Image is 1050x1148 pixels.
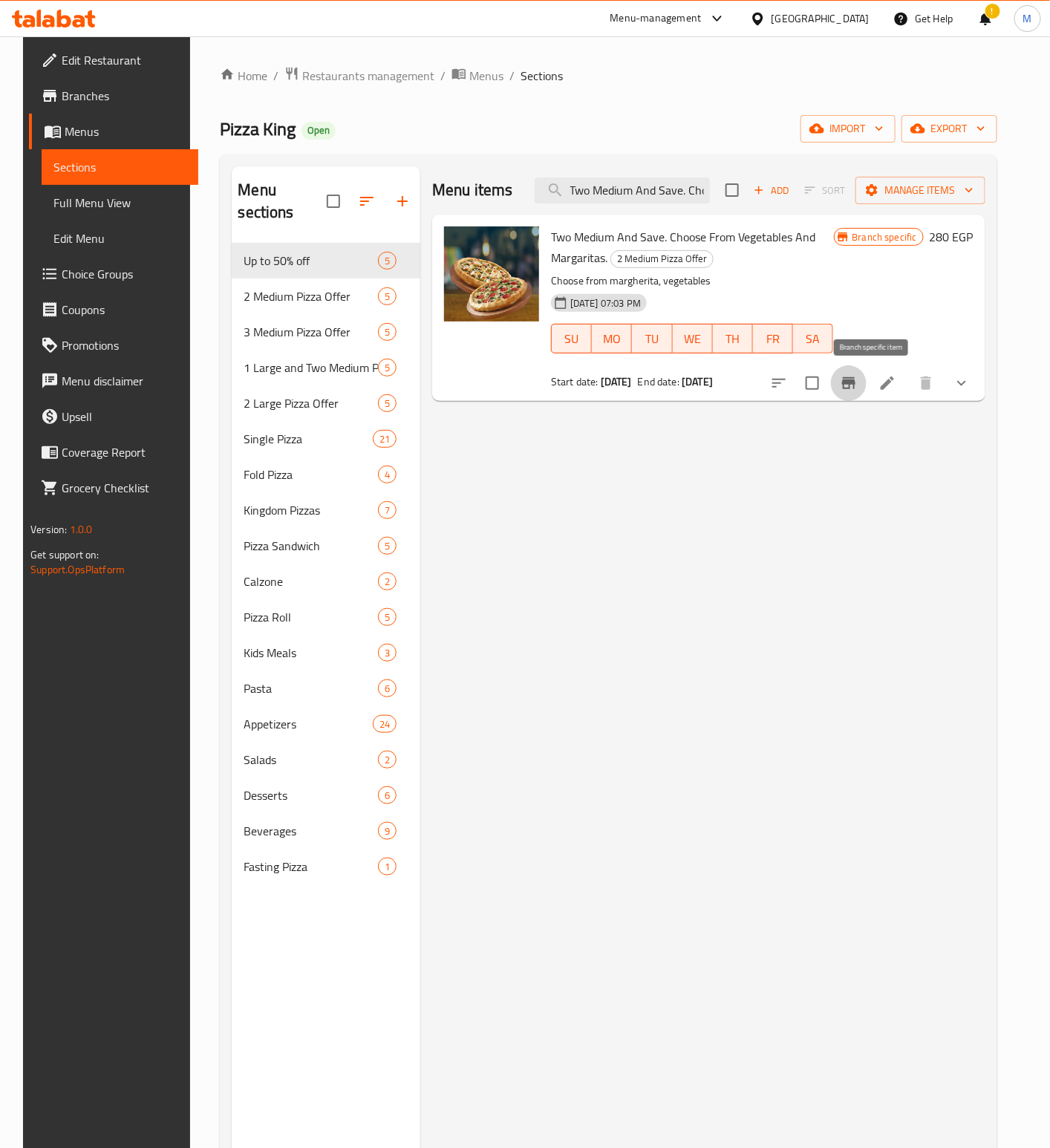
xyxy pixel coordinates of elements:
span: Select to update [797,368,828,399]
span: Open [301,124,336,137]
p: Choose from margherita, vegetables [551,272,833,290]
span: 4 [379,468,396,482]
div: Up to 50% off5 [232,243,420,278]
span: 2 [379,575,396,589]
div: 1 Large and Two Medium Pizza Offer5 [232,350,420,385]
span: Salads [244,751,377,769]
span: 21 [374,432,396,446]
b: [DATE] [682,372,713,391]
span: TH [719,328,747,350]
button: TU [632,324,672,353]
span: Up to 50% off [244,252,377,270]
button: Add [748,179,795,202]
span: Beverages [244,822,377,840]
a: Menus [29,114,198,149]
span: Select all sections [318,186,349,217]
div: Kids Meals [244,644,377,662]
div: items [378,501,397,519]
span: Menu disclaimer [62,372,186,390]
span: 1 [379,860,396,874]
div: Salads2 [232,742,420,777]
a: Menus [451,66,503,85]
span: Coupons [62,301,186,319]
div: 3 Medium Pizza Offer5 [232,314,420,350]
button: show more [944,365,979,401]
span: SA [799,328,827,350]
span: [DATE] 07:03 PM [564,296,647,310]
div: items [378,679,397,697]
input: search [535,177,710,203]
div: items [378,323,397,341]
div: 2 Medium Pizza Offer5 [232,278,420,314]
div: Kids Meals3 [232,635,420,671]
span: Menus [65,123,186,140]
a: Choice Groups [29,256,198,292]
span: 5 [379,325,396,339]
div: Kingdom Pizzas7 [232,492,420,528]
b: [DATE] [601,372,632,391]
span: Version: [30,520,67,539]
span: 2 Large Pizza Offer [244,394,377,412]
span: Menus [469,67,503,85]
div: items [378,466,397,483]
a: Coupons [29,292,198,327]
button: FR [753,324,793,353]
div: Pasta6 [232,671,420,706]
span: Edit Menu [53,229,186,247]
div: Calzone2 [232,564,420,599]
div: items [378,786,397,804]
button: Add section [385,183,420,219]
span: Choice Groups [62,265,186,283]
span: 5 [379,290,396,304]
span: 2 Medium Pizza Offer [244,287,377,305]
span: 5 [379,254,396,268]
a: Edit Menu [42,221,198,256]
div: items [378,394,397,412]
button: export [901,115,997,143]
div: 2 Medium Pizza Offer [610,250,714,268]
button: SA [793,324,833,353]
svg: Show Choices [953,374,971,392]
div: [GEOGRAPHIC_DATA] [772,10,870,27]
span: Full Menu View [53,194,186,212]
div: Kingdom Pizzas [244,501,377,519]
span: Add [751,182,792,199]
a: Home [220,67,267,85]
div: 2 Large Pizza Offer5 [232,385,420,421]
div: items [378,252,397,270]
button: WE [673,324,713,353]
span: Select section first [795,179,855,202]
div: Pasta [244,679,377,697]
button: sort-choices [761,365,797,401]
span: Upsell [62,408,186,425]
a: Upsell [29,399,198,434]
span: Restaurants management [302,67,434,85]
span: Pizza Sandwich [244,537,377,555]
div: items [378,822,397,840]
span: End date: [638,372,679,391]
span: 3 [379,646,396,660]
span: Branches [62,87,186,105]
span: 9 [379,824,396,838]
div: Appetizers24 [232,706,420,742]
li: / [440,67,446,85]
span: 1 Large and Two Medium Pizza Offer [244,359,377,376]
span: Coverage Report [62,443,186,461]
span: export [913,120,985,138]
span: Add item [748,179,795,202]
h6: 280 EGP [930,226,974,247]
h2: Menu sections [238,179,327,224]
span: 2 [379,753,396,767]
span: 5 [379,361,396,375]
span: Sections [521,67,563,85]
div: Pizza Roll5 [232,599,420,635]
div: items [378,287,397,305]
div: Desserts [244,786,377,804]
span: Two Medium And Save. Choose From Vegetables And Margaritas. [551,226,815,269]
span: Appetizers [244,715,372,733]
a: Branches [29,78,198,114]
span: Fasting Pizza [244,858,377,875]
a: Menu disclaimer [29,363,198,399]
